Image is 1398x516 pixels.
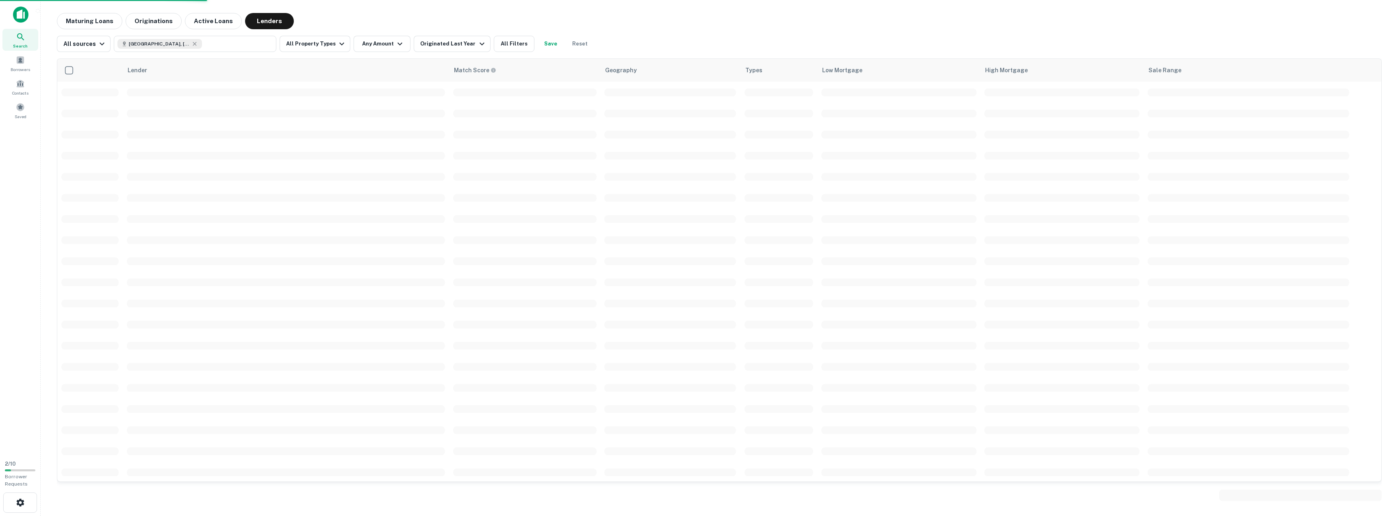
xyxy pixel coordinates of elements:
[414,36,490,52] button: Originated Last Year
[245,13,294,29] button: Lenders
[985,65,1028,75] div: High Mortgage
[980,59,1144,82] th: High Mortgage
[449,59,601,82] th: Capitalize uses an advanced AI algorithm to match your search with the best lender. The match sco...
[5,474,28,487] span: Borrower Requests
[12,90,28,96] span: Contacts
[63,39,107,49] div: All sources
[1357,451,1398,490] iframe: Chat Widget
[1148,65,1181,75] div: Sale Range
[420,39,486,49] div: Originated Last Year
[123,59,449,82] th: Lender
[2,99,38,121] a: Saved
[114,36,276,52] button: [GEOGRAPHIC_DATA], [GEOGRAPHIC_DATA]
[454,66,495,75] h6: Match Score
[280,36,350,52] button: All Property Types
[494,36,534,52] button: All Filters
[2,52,38,74] a: Borrowers
[128,65,147,75] div: Lender
[57,36,111,52] button: All sources
[129,40,190,47] span: [GEOGRAPHIC_DATA], [GEOGRAPHIC_DATA]
[817,59,981,82] th: Low Mortgage
[11,66,30,73] span: Borrowers
[745,65,762,75] div: Types
[57,13,122,29] button: Maturing Loans
[2,29,38,51] a: Search
[822,65,862,75] div: Low Mortgage
[600,59,740,82] th: Geography
[13,6,28,23] img: capitalize-icon.png
[1144,59,1353,82] th: Sale Range
[538,36,564,52] button: Save your search to get updates of matches that match your search criteria.
[13,43,28,49] span: Search
[605,65,637,75] div: Geography
[126,13,182,29] button: Originations
[5,461,16,467] span: 2 / 10
[454,66,496,75] div: Capitalize uses an advanced AI algorithm to match your search with the best lender. The match sco...
[15,113,26,120] span: Saved
[354,36,410,52] button: Any Amount
[567,36,593,52] button: Reset
[740,59,817,82] th: Types
[185,13,242,29] button: Active Loans
[2,76,38,98] a: Contacts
